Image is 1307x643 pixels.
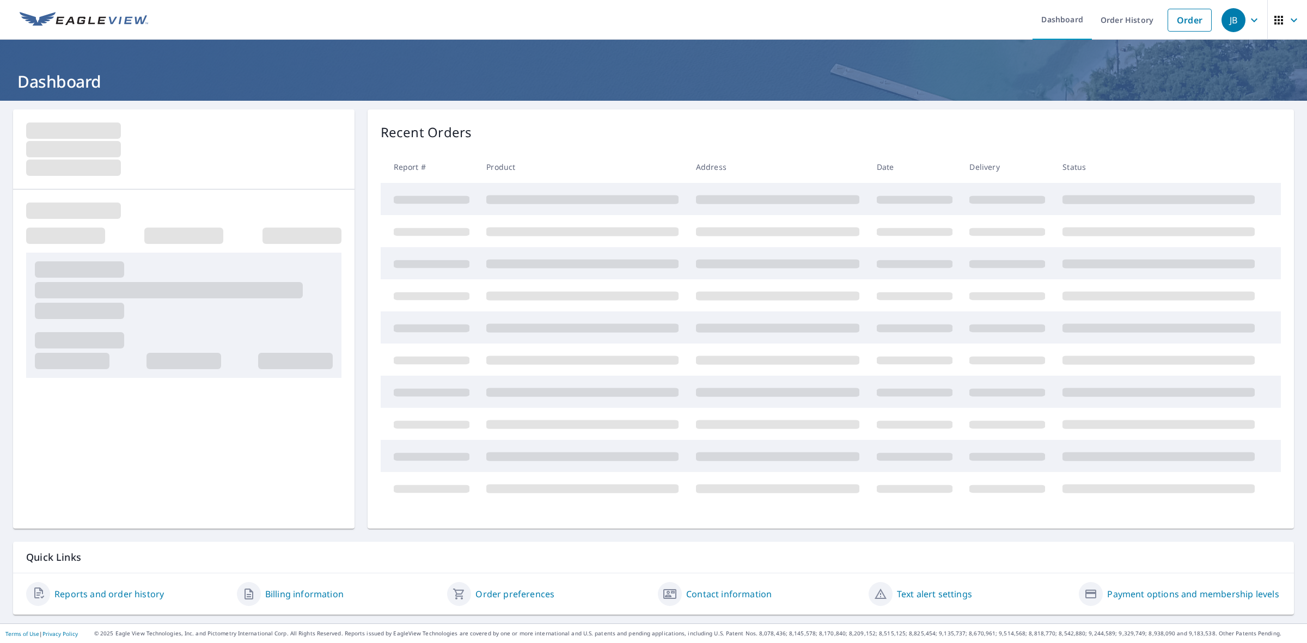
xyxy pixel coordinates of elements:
[478,151,687,183] th: Product
[26,550,1281,564] p: Quick Links
[687,151,868,183] th: Address
[868,151,961,183] th: Date
[897,587,972,601] a: Text alert settings
[1222,8,1245,32] div: JB
[1107,587,1279,601] a: Payment options and membership levels
[686,587,772,601] a: Contact information
[54,587,164,601] a: Reports and order history
[1054,151,1263,183] th: Status
[42,630,78,638] a: Privacy Policy
[1168,9,1212,32] a: Order
[94,629,1302,638] p: © 2025 Eagle View Technologies, Inc. and Pictometry International Corp. All Rights Reserved. Repo...
[475,587,554,601] a: Order preferences
[961,151,1054,183] th: Delivery
[5,630,78,637] p: |
[13,70,1294,93] h1: Dashboard
[5,630,39,638] a: Terms of Use
[20,12,148,28] img: EV Logo
[381,123,472,142] p: Recent Orders
[265,587,344,601] a: Billing information
[381,151,478,183] th: Report #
